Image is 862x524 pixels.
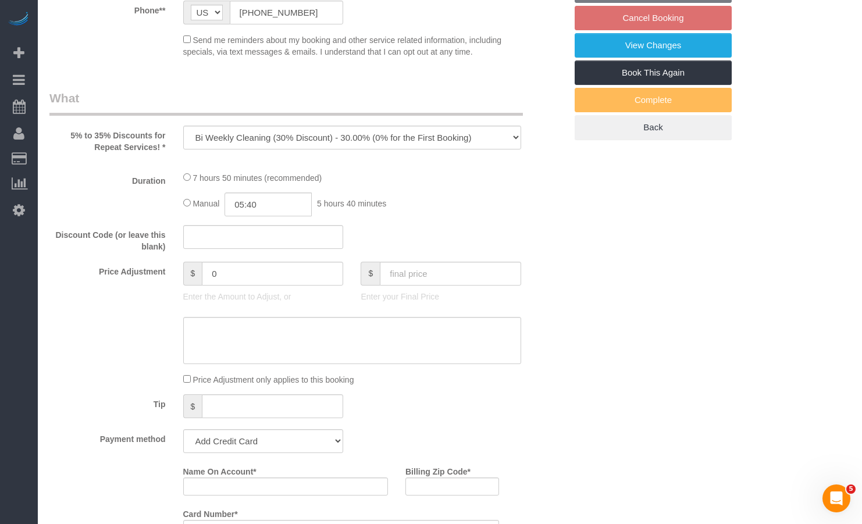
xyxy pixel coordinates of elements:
p: Enter your Final Price [361,291,521,302]
a: Back [575,115,732,140]
iframe: Intercom live chat [822,484,850,512]
span: 7 hours 50 minutes (recommended) [193,173,322,183]
img: Automaid Logo [7,12,30,28]
label: Billing Zip Code [405,462,471,477]
span: $ [361,262,380,286]
legend: What [49,90,523,116]
span: 5 [846,484,856,494]
label: Payment method [41,429,174,445]
p: Enter the Amount to Adjust, or [183,291,344,302]
label: Tip [41,394,174,410]
span: $ [183,262,202,286]
span: 5 hours 40 minutes [317,199,386,208]
label: Discount Code (or leave this blank) [41,225,174,252]
label: 5% to 35% Discounts for Repeat Services! * [41,126,174,153]
span: Send me reminders about my booking and other service related information, including specials, via... [183,35,502,56]
input: final price [380,262,521,286]
label: Card Number [183,504,238,520]
span: Manual [193,199,219,208]
span: Price Adjustment only applies to this booking [193,375,354,384]
a: View Changes [575,33,732,58]
a: Book This Again [575,60,732,85]
label: Price Adjustment [41,262,174,277]
span: $ [183,394,202,418]
label: Name On Account [183,462,257,477]
label: Duration [41,171,174,187]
